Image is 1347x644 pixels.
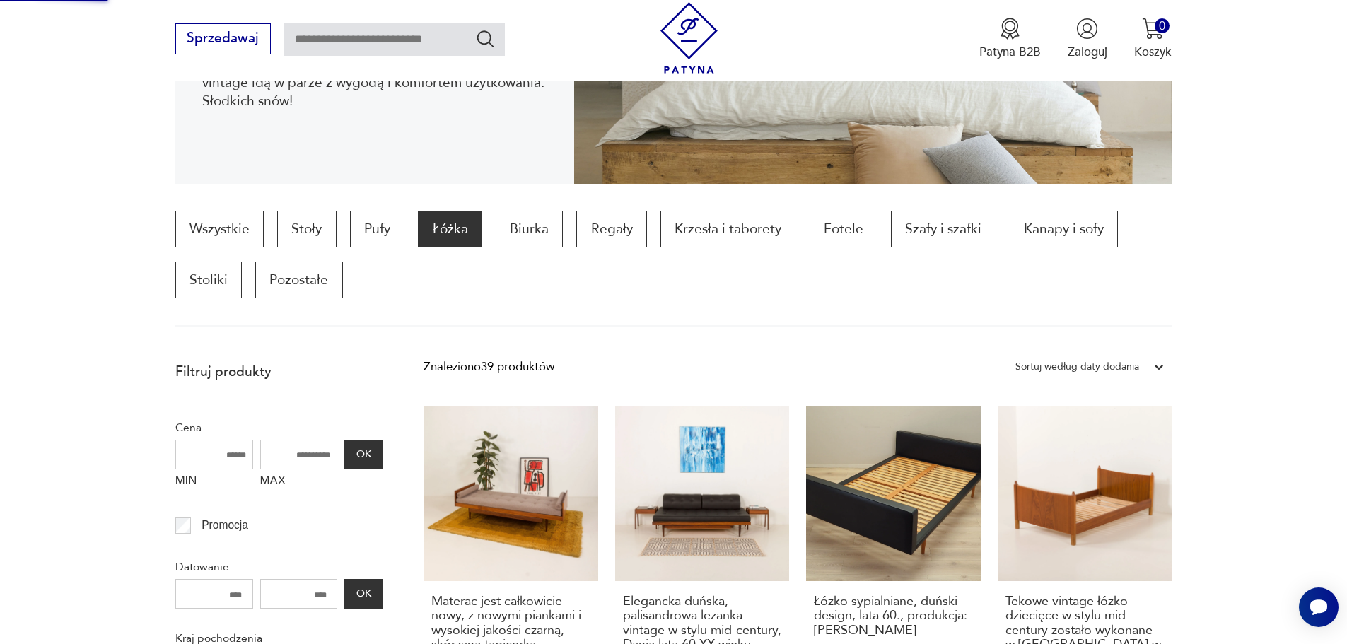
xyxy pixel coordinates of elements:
[891,211,996,247] a: Szafy i szafki
[175,34,271,45] a: Sprzedawaj
[660,211,795,247] a: Krzesła i taborety
[175,211,264,247] a: Wszystkie
[175,23,271,54] button: Sprzedawaj
[979,44,1041,60] p: Patyna B2B
[175,363,383,381] p: Filtruj produkty
[979,18,1041,60] button: Patyna B2B
[175,418,383,437] p: Cena
[1155,18,1170,33] div: 0
[475,28,496,49] button: Szukaj
[653,2,725,74] img: Patyna - sklep z meblami i dekoracjami vintage
[1068,18,1107,60] button: Zaloguj
[576,211,646,247] a: Regały
[1015,358,1139,376] div: Sortuj według daty dodania
[999,18,1021,40] img: Ikona medalu
[344,579,383,609] button: OK
[260,469,338,496] label: MAX
[1134,18,1172,60] button: 0Koszyk
[814,595,973,638] h3: Łóżko sypialniane, duński design, lata 60., produkcja: [PERSON_NAME]
[496,211,563,247] a: Biurka
[424,358,554,376] div: Znaleziono 39 produktów
[1134,44,1172,60] p: Koszyk
[350,211,404,247] a: Pufy
[1142,18,1164,40] img: Ikona koszyka
[202,516,248,534] p: Promocja
[344,440,383,469] button: OK
[810,211,877,247] a: Fotele
[1010,211,1118,247] a: Kanapy i sofy
[1299,587,1339,627] iframe: Smartsupp widget button
[277,211,336,247] a: Stoły
[1076,18,1098,40] img: Ikonka użytkownika
[979,18,1041,60] a: Ikona medaluPatyna B2B
[255,262,342,298] a: Pozostałe
[175,469,253,496] label: MIN
[175,262,242,298] a: Stoliki
[175,558,383,576] p: Datowanie
[418,211,482,247] a: Łóżka
[1068,44,1107,60] p: Zaloguj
